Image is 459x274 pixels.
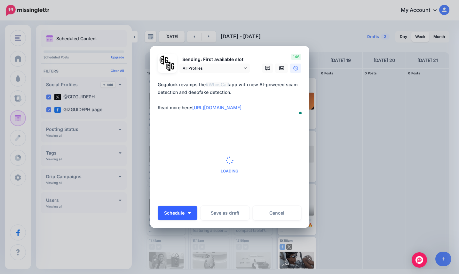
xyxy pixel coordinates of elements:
[253,206,302,220] a: Cancel
[183,65,242,72] span: All Profiles
[164,211,185,215] span: Schedule
[158,206,197,220] button: Schedule
[291,54,301,60] span: 146
[158,81,305,111] div: Gogolook revamps the app with new AI-powered scam detection and deepfake detection. Read more here:
[412,252,427,268] div: Open Intercom Messenger
[166,62,175,71] img: JT5sWCfR-79925.png
[158,81,305,119] textarea: To enrich screen reader interactions, please activate Accessibility in Grammarly extension settings
[201,206,249,220] button: Save as draft
[188,212,191,214] img: arrow-down-white.png
[179,56,250,63] p: Sending: First available slot
[221,156,238,173] div: Loading
[179,64,250,73] a: All Profiles
[160,56,169,65] img: 353459792_649996473822713_4483302954317148903_n-bsa138318.png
